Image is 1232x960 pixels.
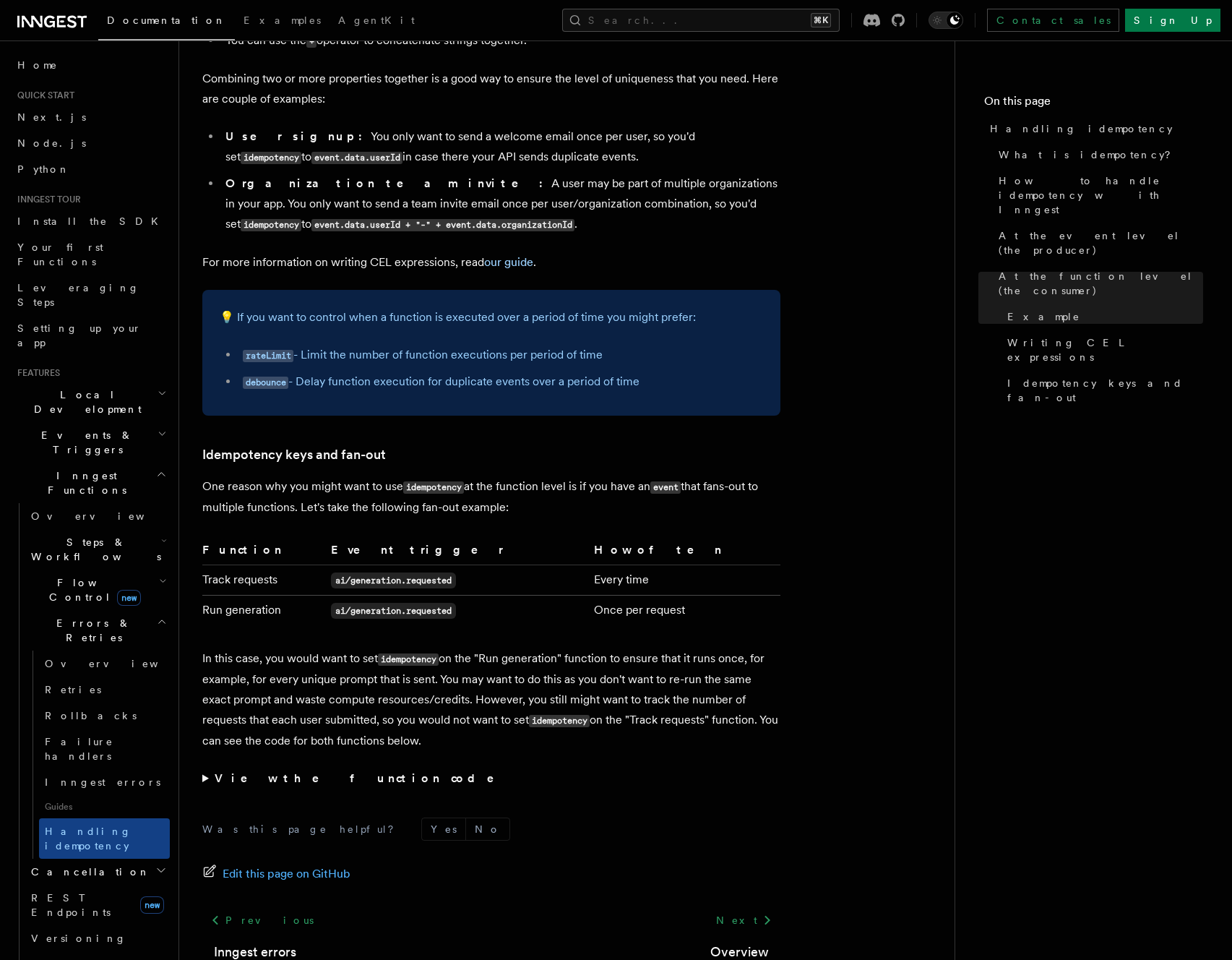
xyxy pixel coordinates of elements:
[12,367,60,379] span: Features
[329,4,423,39] a: AgentKit
[39,795,170,818] span: Guides
[12,130,170,156] a: Node.js
[243,348,293,361] a: rateLimit
[929,12,963,29] button: Toggle dark mode
[202,864,350,884] a: Edit this page on GitHub
[45,710,137,721] span: Rollbacks
[999,147,1181,162] span: What is idempotency?
[25,610,170,651] button: Errors & Retries
[39,651,170,677] a: Overview
[17,137,86,149] span: Node.js
[140,896,164,914] span: new
[1007,335,1203,364] span: Writing CEL expressions
[202,476,780,518] p: One reason why you might want to use at the function level is if you have an that fans-out to mul...
[12,315,170,356] a: Setting up your app
[12,104,170,130] a: Next.js
[17,241,103,267] span: Your first Functions
[331,603,456,619] code: ai/generation.requested
[17,322,142,348] span: Setting up your app
[220,307,763,327] p: 💡 If you want to control when a function is executed over a period of time you might prefer:
[25,570,170,610] button: Flow Controlnew
[39,677,170,703] a: Retries
[12,468,156,497] span: Inngest Functions
[25,616,157,645] span: Errors & Retries
[562,9,840,32] button: Search...⌘K
[202,648,780,751] p: In this case, you would want to set on the "Run generation" function to ensure that it runs once,...
[12,234,170,275] a: Your first Functions
[241,152,301,164] code: idempotency
[241,219,301,231] code: idempotency
[12,275,170,315] a: Leveraging Steps
[422,818,465,840] button: Yes
[215,771,514,785] strong: View the function code
[999,173,1203,217] span: How to handle idempotency with Inngest
[39,729,170,769] a: Failure handlers
[25,503,170,529] a: Overview
[31,510,180,522] span: Overview
[25,865,150,879] span: Cancellation
[243,350,293,362] code: rateLimit
[987,9,1119,32] a: Contact sales
[588,565,780,596] td: Every time
[45,736,113,762] span: Failure handlers
[993,263,1203,304] a: At the function level (the consumer)
[17,163,70,175] span: Python
[243,377,288,389] code: debounce
[31,892,111,918] span: REST Endpoints
[98,4,235,40] a: Documentation
[202,445,386,465] a: Idempotency keys and fan-out
[202,69,780,109] p: Combining two or more properties together is a good way to ensure the level of uniqueness that yo...
[238,345,763,366] li: - Limit the number of function executions per period of time
[990,121,1173,136] span: Handling idempotency
[244,14,321,26] span: Examples
[235,4,329,39] a: Examples
[999,269,1203,298] span: At the function level (the consumer)
[1001,304,1203,330] a: Example
[12,194,81,205] span: Inngest tour
[466,818,509,840] button: No
[1007,376,1203,405] span: Idempotency keys and fan-out
[12,428,158,457] span: Events & Triggers
[25,885,170,925] a: REST Endpointsnew
[243,374,288,388] a: debounce
[12,382,170,422] button: Local Development
[811,13,831,27] kbd: ⌘K
[484,255,533,269] a: our guide
[529,715,590,727] code: idempotency
[993,168,1203,223] a: How to handle idempotency with Inngest
[993,223,1203,263] a: At the event level (the producer)
[221,173,780,235] li: A user may be part of multiple organizations in your app. You only want to send a team invite ema...
[45,776,160,788] span: Inngest errors
[331,573,456,588] code: ai/generation.requested
[25,575,159,604] span: Flow Control
[25,925,170,951] a: Versioning
[25,859,170,885] button: Cancellation
[12,387,158,416] span: Local Development
[1001,330,1203,370] a: Writing CEL expressions
[325,541,588,565] th: Event trigger
[39,818,170,859] a: Handling idempotency
[311,152,402,164] code: event.data.userId
[17,215,167,227] span: Install the SDK
[202,768,780,789] summary: View the function code
[984,116,1203,142] a: Handling idempotency
[993,142,1203,168] a: What is idempotency?
[25,535,161,564] span: Steps & Workflows
[306,35,316,48] code: +
[588,541,780,565] th: How often
[25,651,170,859] div: Errors & Retries
[39,769,170,795] a: Inngest errors
[107,14,226,26] span: Documentation
[202,596,325,626] td: Run generation
[25,529,170,570] button: Steps & Workflows
[707,907,780,933] a: Next
[202,822,404,836] p: Was this page helpful?
[12,208,170,234] a: Install the SDK
[225,176,551,190] strong: Organization team invite:
[650,481,681,494] code: event
[588,596,780,626] td: Once per request
[202,541,325,565] th: Function
[12,90,74,101] span: Quick start
[202,252,780,273] p: For more information on writing CEL expressions, read .
[45,684,101,695] span: Retries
